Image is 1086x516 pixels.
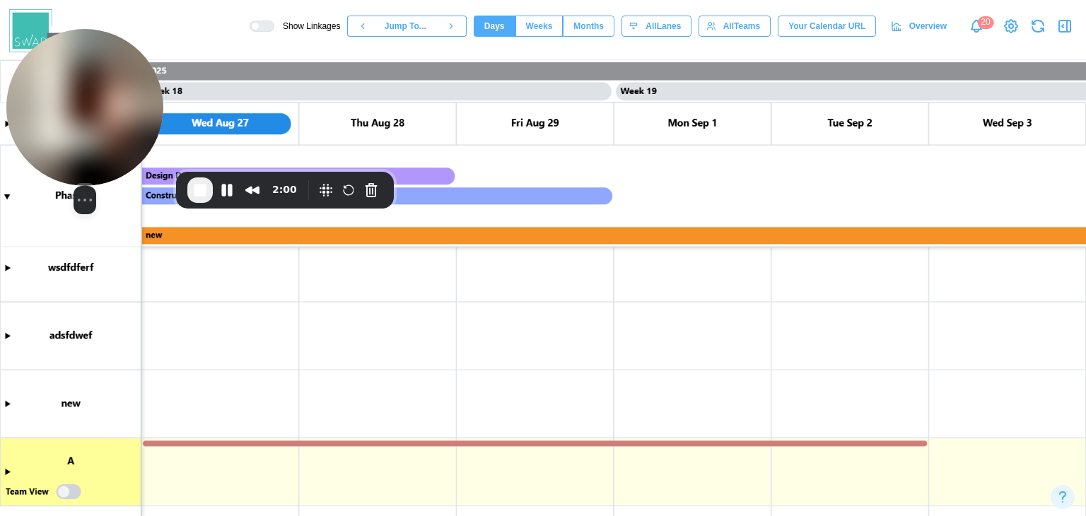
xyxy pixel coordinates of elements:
[1001,16,1021,36] a: View Project
[699,16,771,37] button: AllTeams
[778,16,876,37] button: Your Calendar URL
[1028,16,1048,36] button: Refresh Grid
[385,16,426,36] span: Jump To...
[378,16,436,37] button: Jump To...
[723,16,760,36] span: All Teams
[1055,16,1075,36] button: Open Drawer
[274,20,340,32] span: Show Linkages
[788,16,865,36] span: Your Calendar URL
[964,14,988,38] a: Notifications
[9,9,66,52] img: Swap PM Logo
[563,16,614,37] button: Months
[646,16,681,36] span: All Lanes
[909,16,947,36] span: Overview
[977,16,993,29] div: 20
[484,16,505,36] span: Days
[883,16,957,37] a: Overview
[621,16,691,37] button: AllLanes
[474,16,515,37] button: Days
[573,16,604,36] span: Months
[515,16,564,37] button: Weeks
[526,16,553,36] span: Weeks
